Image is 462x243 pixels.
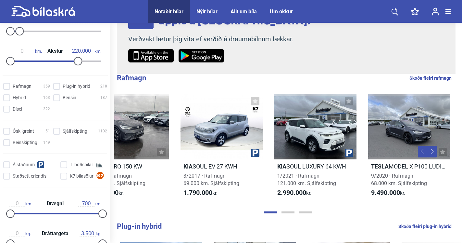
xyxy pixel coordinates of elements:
[371,173,427,186] span: 9/2020 · Rafmagn 68.000 km. Sjálfskipting
[155,8,183,15] a: Notaðir bílar
[87,94,169,203] a: ID.5 PRO 150 KW5/2022 · Rafmagn80.000 km. Sjálfskipting5.690.000kr.
[63,83,90,90] span: Plug-in hybrid
[70,161,93,168] span: Tilboðsbílar
[196,8,218,15] a: Nýir bílar
[100,94,107,101] span: 187
[9,231,31,236] span: kg.
[409,74,452,82] a: Skoða fleiri rafmagn
[183,189,218,197] span: kr.
[90,173,145,186] span: 5/2022 · Rafmagn 80.000 km. Sjálfskipting
[181,163,263,170] h2: SOUL EV 27 KWH
[183,173,239,186] span: 3/2017 · Rafmagn 69.000 km. Sjálfskipting
[13,161,35,168] span: Á staðnum
[40,231,70,236] span: Dráttargeta
[70,173,94,180] span: K7 bílasölur
[100,83,107,90] span: 218
[281,211,294,213] button: Page 2
[13,94,26,101] span: Hybrid
[274,94,356,203] a: KiaSOUL LUXURY 64 KWH1/2021 · Rafmagn121.000 km. Sjálfskipting2.990.000kr.
[117,74,146,82] b: Rafmagn
[427,146,437,157] button: Next
[231,8,257,15] a: Allt um bíla
[80,231,101,236] span: kg.
[46,48,65,54] span: Akstur
[13,83,31,90] span: Rafmagn
[183,163,193,170] b: Kia
[277,163,286,170] b: Kia
[274,163,356,170] h2: SOUL LUXURY 64 KWH
[277,189,306,196] b: 2.990.000
[43,106,50,113] span: 322
[78,201,101,207] span: km.
[9,48,42,54] span: km.
[63,94,76,101] span: Bensín
[43,83,50,90] span: 359
[45,201,65,206] span: Drægni
[299,211,312,213] button: Page 3
[45,128,50,135] span: 51
[418,146,428,157] button: Previous
[43,139,50,146] span: 149
[13,128,34,135] span: Óskilgreint
[270,8,293,15] a: Um okkur
[128,35,310,43] p: Verðvakt lætur þig vita ef verðið á draumabílnum lækkar.
[371,189,400,196] b: 9.490.000
[69,48,101,54] span: km.
[117,222,162,230] b: Plug-in hybrid
[264,211,277,213] button: Page 1
[87,163,169,170] h2: ID.5 PRO 150 KW
[13,173,46,180] span: Staðsett erlendis
[183,189,212,196] b: 1.790.000
[368,163,450,170] h2: MODEL X P100 LUDICROUS
[9,201,32,207] span: km.
[277,189,311,197] span: kr.
[398,222,452,231] a: Skoða fleiri plug-in hybrid
[13,139,37,146] span: Beinskipting
[371,189,405,197] span: kr.
[432,7,439,16] img: user-login.svg
[98,128,107,135] span: 1102
[13,106,22,113] span: Dísel
[181,94,263,203] a: KiaSOUL EV 27 KWH3/2017 · Rafmagn69.000 km. Sjálfskipting1.790.000kr.
[277,173,336,186] span: 1/2021 · Rafmagn 121.000 km. Sjálfskipting
[48,19,62,24] span: Verð
[371,163,389,170] b: Tesla
[63,128,87,135] span: Sjálfskipting
[368,94,450,203] a: TeslaMODEL X P100 LUDICROUS9/2020 · Rafmagn68.000 km. Sjálfskipting9.490.000kr.
[43,94,50,101] span: 163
